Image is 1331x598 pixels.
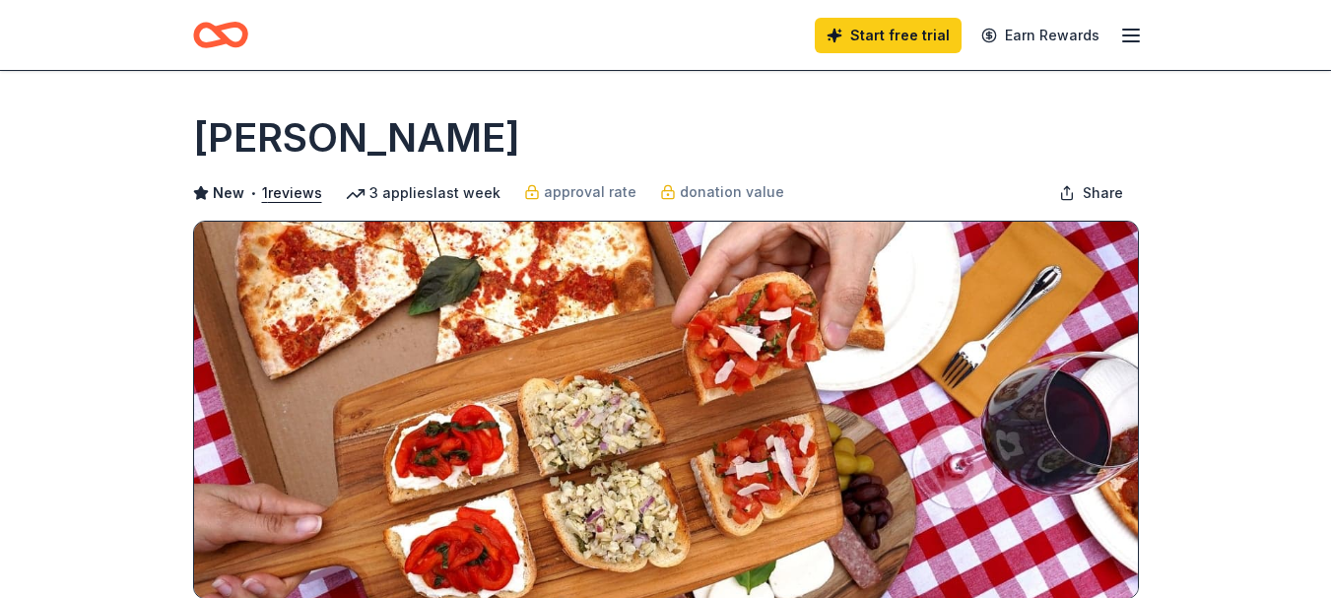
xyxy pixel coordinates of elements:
span: • [249,185,256,201]
a: Earn Rewards [969,18,1111,53]
h1: [PERSON_NAME] [193,110,520,166]
button: Share [1043,173,1139,213]
a: approval rate [524,180,636,204]
span: New [213,181,244,205]
a: donation value [660,180,784,204]
span: donation value [680,180,784,204]
button: 1reviews [262,181,322,205]
a: Start free trial [815,18,962,53]
a: Home [193,12,248,58]
img: Image for Grimaldi's [194,222,1138,598]
span: Share [1083,181,1123,205]
span: approval rate [544,180,636,204]
div: 3 applies last week [346,181,500,205]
